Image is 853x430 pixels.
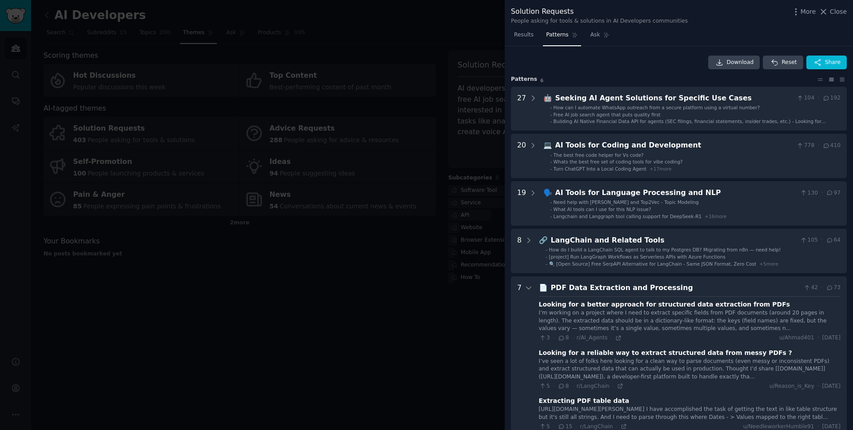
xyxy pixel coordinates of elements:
[553,423,554,430] span: ·
[554,166,646,171] span: Turn ChatGPT Into a Local Coding Agent
[555,187,797,199] div: AI Tools for Language Processing and NLP
[543,188,552,197] span: 🗣️
[781,59,797,67] span: Reset
[572,335,573,341] span: ·
[577,383,610,389] span: r/LangChain
[763,56,803,70] button: Reset
[611,335,612,341] span: ·
[511,17,688,25] div: People asking for tools & solutions in AI Developers communities
[587,28,613,46] a: Ask
[550,159,552,165] div: -
[550,206,552,212] div: -
[817,94,819,102] span: ·
[549,261,757,267] span: 🔍 [Open Source] Free SerpAPI Alternative for LangChain - Same JSON Format, Zero Cost
[821,236,823,244] span: ·
[817,382,819,390] span: ·
[800,189,818,197] span: 130
[554,112,661,117] span: Free AI job search agent that puts quality first
[769,382,814,390] span: u/Reason_is_Key
[554,119,826,130] span: Building AI Native Financial Data API for agents (SEC filings, financial statements, insider trad...
[517,140,526,172] div: 20
[546,254,547,260] div: -
[613,383,614,389] span: ·
[550,199,552,205] div: -
[821,284,823,292] span: ·
[779,334,814,342] span: u/Ahmad401
[577,334,608,341] span: r/AI_Agents
[546,261,547,267] div: -
[796,142,814,150] span: 778
[822,382,841,390] span: [DATE]
[800,236,818,244] span: 105
[590,31,600,39] span: Ask
[517,235,522,267] div: 8
[554,159,683,164] span: Whats the best free set of coding tools for vibe coding?
[558,382,569,390] span: 8
[803,284,818,292] span: 42
[543,141,552,149] span: 💻
[549,254,725,259] span: [project] Run LangGraph Workflows as Serverless APIs with Azure Functions
[801,7,816,16] span: More
[514,31,534,39] span: Results
[806,56,847,70] button: Share
[511,76,537,84] span: Pattern s
[539,300,790,309] div: Looking for a better approach for structured data extraction from PDFs
[554,105,760,110] span: How can I automate WhatsApp outreach from a secure platform using a virtual number?
[551,235,797,246] div: LangChain and Related Tools
[817,334,819,342] span: ·
[822,142,841,150] span: 410
[546,247,547,253] div: -
[539,406,841,421] div: [URL][DOMAIN_NAME][PERSON_NAME] I have accomplished the task of getting the text in like table st...
[575,423,577,430] span: ·
[540,78,543,83] span: 6
[825,59,841,67] span: Share
[819,7,847,16] button: Close
[555,140,793,151] div: AI Tools for Coding and Development
[817,142,819,150] span: ·
[554,214,702,219] span: Langchain and Langgraph tool calling support for DeepSeek-R1
[580,423,613,430] span: r/LangChain
[759,261,778,267] span: + 5 more
[550,152,552,158] div: -
[539,382,550,390] span: 5
[550,118,552,124] div: -
[539,358,841,381] div: I’ve seen a lot of folks here looking for a clean way to parse documents (even messy or inconsist...
[554,207,651,212] span: What AI tools can I use for this NLP issue?
[511,6,688,17] div: Solution Requests
[796,94,814,102] span: 104
[543,94,552,102] span: 🤖
[549,247,781,252] span: How do I build a LangChain SQL agent to talk to my Postgres DB? Migrating from n8n — need help!
[650,166,671,171] span: + 17 more
[539,396,630,406] div: Extracting PDF table data
[727,59,754,67] span: Download
[511,28,537,46] a: Results
[550,104,552,111] div: -
[705,214,726,219] span: + 16 more
[822,334,841,342] span: [DATE]
[551,283,800,294] div: PDF Data Extraction and Processing
[550,213,552,219] div: -
[616,423,618,430] span: ·
[543,28,581,46] a: Patterns
[553,383,554,389] span: ·
[554,152,644,158] span: The best free code helper for Vs code?
[826,189,841,197] span: 97
[539,334,550,342] span: 3
[539,236,548,244] span: 🔗
[517,93,526,125] div: 27
[558,334,569,342] span: 8
[830,7,847,16] span: Close
[517,187,526,219] div: 19
[550,111,552,118] div: -
[572,383,573,389] span: ·
[555,93,793,104] div: Seeking AI Agent Solutions for Specific Use Cases
[539,309,841,333] div: I’m working on a project where I need to extract specific fields from PDF documents (around 20 pa...
[822,94,841,102] span: 192
[791,7,816,16] button: More
[546,31,568,39] span: Patterns
[821,189,823,197] span: ·
[826,236,841,244] span: 64
[826,284,841,292] span: 73
[550,166,552,172] div: -
[539,283,548,292] span: 📄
